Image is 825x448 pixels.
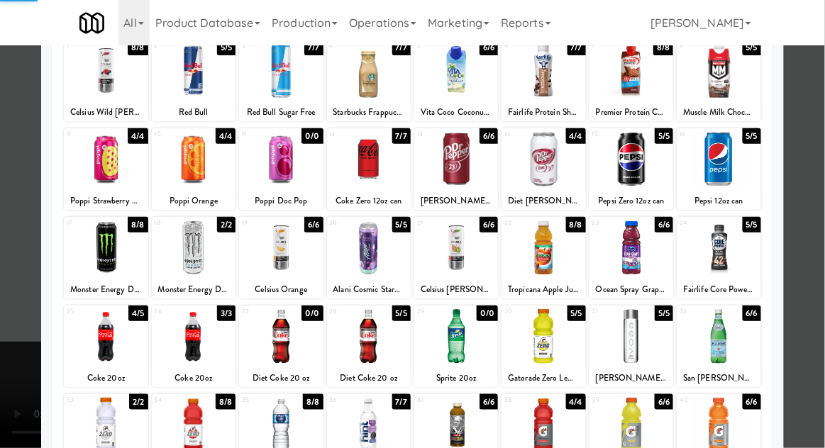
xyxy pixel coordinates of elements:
div: 165/5Pepsi 12oz can [677,128,760,210]
div: 33 [67,394,106,406]
div: 6 [504,40,543,52]
div: Alani Cosmic Stardust [329,281,409,298]
div: Poppi Orange [152,192,236,210]
div: 7/7 [392,394,411,410]
div: 4/4 [216,128,236,144]
div: [PERSON_NAME] Water [592,369,671,387]
div: 7/7 [567,40,586,55]
div: Celsius Orange [241,281,321,298]
div: 18/8Celsius Wild [PERSON_NAME] [64,40,148,121]
div: 11 [242,128,281,140]
img: Micromart [79,11,104,35]
div: Coke 20oz [154,369,233,387]
div: Red Bull [154,103,233,121]
div: 67/7Fairlife Protein Shake Chocolate [502,40,585,121]
div: Sprite 20oz [414,369,498,387]
div: Diet Coke 20 oz [329,369,409,387]
div: 9 [67,128,106,140]
div: Diet Coke 20 oz [239,369,323,387]
div: Celsius [PERSON_NAME] [416,281,496,298]
div: 7 [592,40,631,52]
div: 0/0 [477,306,498,321]
div: 16 [680,128,719,140]
div: Tropicana Apple Juice [504,281,583,298]
div: 2/2 [129,394,148,410]
div: 23 [592,217,631,229]
div: Celsius Orange [239,281,323,298]
div: 94/4Poppi Strawberry Lemon [64,128,148,210]
div: [PERSON_NAME] 12oz can [416,192,496,210]
div: 5/5 [743,217,761,233]
div: 205/5Alani Cosmic Stardust [327,217,411,298]
div: Fairlife Core Power Elite - Chocolate [679,281,758,298]
div: 136/6[PERSON_NAME] 12oz can [414,128,498,210]
div: 35 [242,394,281,406]
div: 290/0Sprite 20oz [414,306,498,387]
div: 5/5 [567,306,586,321]
div: 6/6 [655,394,673,410]
div: Diet Coke 20 oz [327,369,411,387]
div: Premier Protein Chocolate [589,103,673,121]
div: Celsius Wild [PERSON_NAME] [66,103,145,121]
div: 18 [155,217,194,229]
div: 34 [155,394,194,406]
div: Sprite 20oz [416,369,496,387]
div: Tropicana Apple Juice [502,281,585,298]
div: 12 [330,128,369,140]
div: Coke 20oz [64,369,148,387]
div: Vita Coco Coconut Water [416,103,496,121]
div: 6/6 [480,128,498,144]
div: Poppi Doc Pop [241,192,321,210]
div: 6/6 [743,306,761,321]
div: 182/2Monster Energy Drink Zero Ultra (16oz) [152,217,236,298]
div: 0/0 [301,128,323,144]
div: 315/5[PERSON_NAME] Water [589,306,673,387]
div: 127/7Coke Zero 12oz can [327,128,411,210]
div: 104/4Poppi Orange [152,128,236,210]
div: 6/6 [655,217,673,233]
div: 8/8 [566,217,586,233]
div: 4/4 [566,394,586,410]
div: Poppi Strawberry Lemon [66,192,145,210]
div: Gatorade Zero Lemon Lime 20oz [504,369,583,387]
div: Muscle Milk Chocolate Protein Shake [679,103,758,121]
div: 7/7 [392,128,411,144]
div: 3 [242,40,281,52]
div: 228/8Tropicana Apple Juice [502,217,585,298]
div: 37/7Red Bull Sugar Free [239,40,323,121]
div: 19 [242,217,281,229]
div: Coke Zero 12oz can [329,192,409,210]
div: 6/6 [480,40,498,55]
div: Gatorade Zero Lemon Lime 20oz [502,369,585,387]
div: 28 [330,306,369,318]
div: 7/7 [392,40,411,55]
div: Red Bull [152,103,236,121]
div: Celsius Wild [PERSON_NAME] [64,103,148,121]
div: Poppi Orange [154,192,233,210]
div: 30 [504,306,543,318]
div: 38 [504,394,543,406]
div: Vita Coco Coconut Water [414,103,498,121]
div: 29 [417,306,456,318]
div: 31 [592,306,631,318]
div: 24 [680,217,719,229]
div: 26 [155,306,194,318]
div: 78/8Premier Protein Chocolate [589,40,673,121]
div: 56/6Vita Coco Coconut Water [414,40,498,121]
div: Diet [PERSON_NAME] 12oz can [504,192,583,210]
div: 144/4Diet [PERSON_NAME] 12oz can [502,128,585,210]
div: 36 [330,394,369,406]
div: Poppi Strawberry Lemon [64,192,148,210]
div: [PERSON_NAME] 12oz can [414,192,498,210]
div: 47/7Starbucks Frappuccino Vanilla [327,40,411,121]
div: 236/6Ocean Spray Grape Cranberry [589,217,673,298]
div: 13 [417,128,456,140]
div: 3/3 [217,306,236,321]
div: Diet [PERSON_NAME] 12oz can [502,192,585,210]
div: San [PERSON_NAME] 16.9oz [679,369,758,387]
div: 10 [155,128,194,140]
div: 6/6 [743,394,761,410]
div: 245/5Fairlife Core Power Elite - Chocolate [677,217,760,298]
div: 216/6Celsius [PERSON_NAME] [414,217,498,298]
div: Red Bull Sugar Free [241,103,321,121]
